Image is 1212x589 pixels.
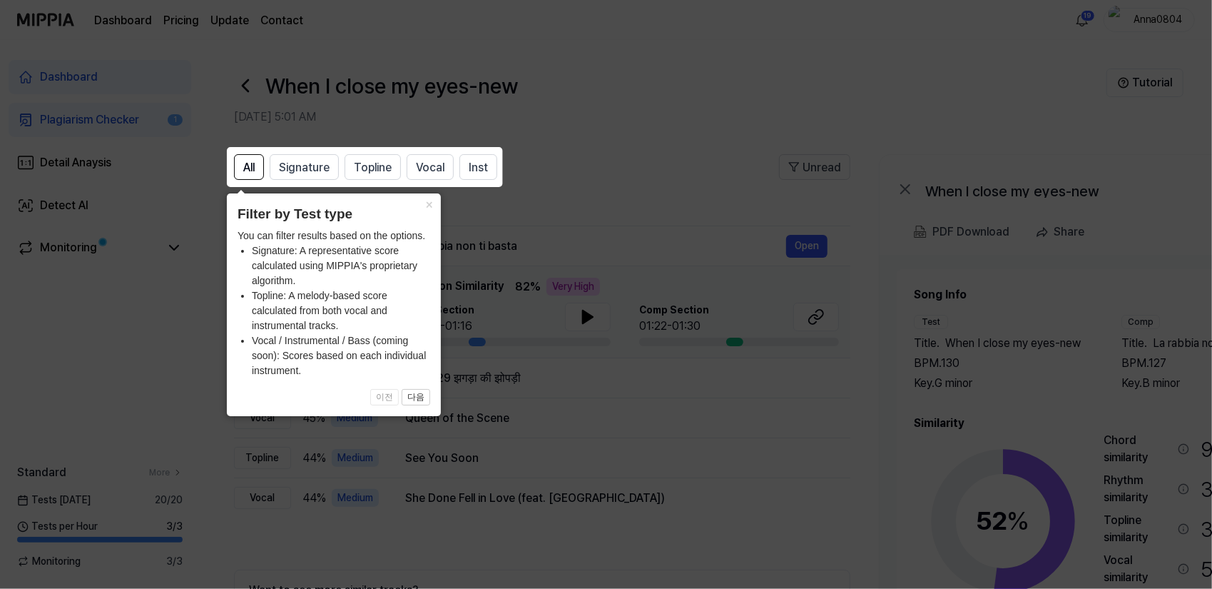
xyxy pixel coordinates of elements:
[402,389,430,406] button: 다음
[238,228,430,378] div: You can filter results based on the options.
[469,159,488,176] span: Inst
[416,159,444,176] span: Vocal
[418,193,441,213] button: Close
[459,154,497,180] button: Inst
[279,159,330,176] span: Signature
[234,154,264,180] button: All
[345,154,401,180] button: Topline
[238,204,430,225] header: Filter by Test type
[243,159,255,176] span: All
[270,154,339,180] button: Signature
[407,154,454,180] button: Vocal
[252,288,430,333] li: Topline: A melody-based score calculated from both vocal and instrumental tracks.
[252,243,430,288] li: Signature: A representative score calculated using MIPPIA's proprietary algorithm.
[252,333,430,378] li: Vocal / Instrumental / Bass (coming soon): Scores based on each individual instrument.
[354,159,392,176] span: Topline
